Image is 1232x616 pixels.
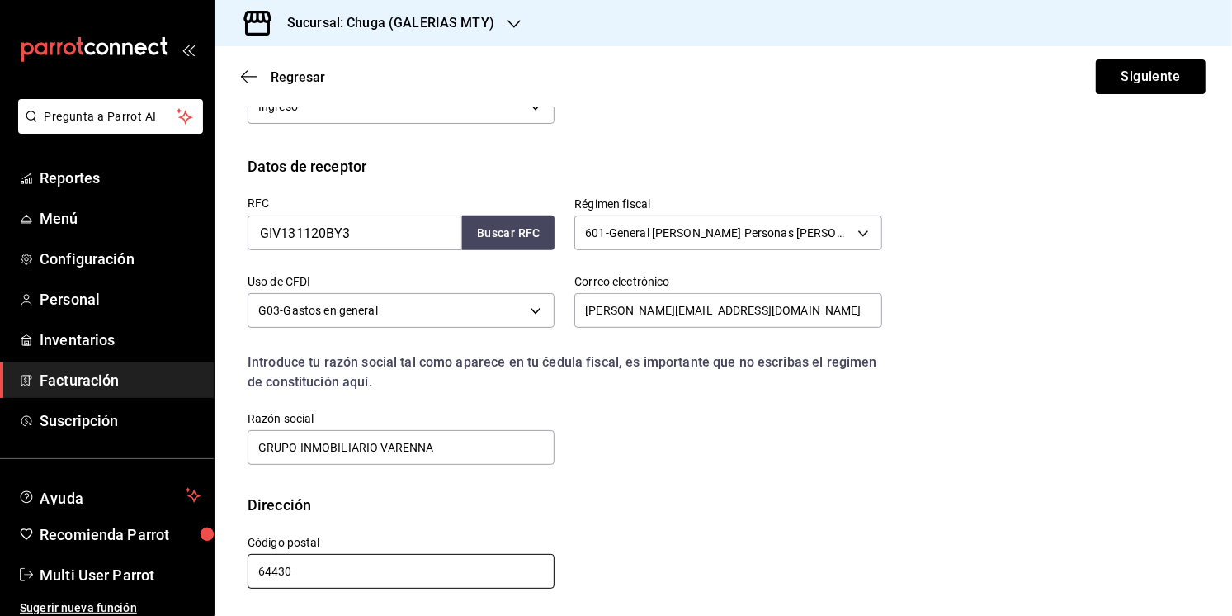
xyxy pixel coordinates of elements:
input: Obligatorio [248,554,555,589]
button: Buscar RFC [462,216,555,250]
span: Inventarios [40,329,201,351]
label: Código postal [248,538,555,549]
span: Personal [40,288,201,310]
button: Siguiente [1096,59,1206,94]
span: 601 - General [PERSON_NAME] Personas [PERSON_NAME] [585,225,851,241]
span: Regresar [271,69,325,85]
span: Recomienda Parrot [40,524,201,546]
button: open_drawer_menu [182,43,195,56]
div: Dirección [248,494,311,516]
label: Correo electrónico [574,277,881,288]
span: Multi User Parrot [40,564,201,586]
span: Facturación [40,369,201,391]
span: Ayuda [40,486,179,505]
div: Datos de receptor [248,155,366,178]
span: Suscripción [40,410,201,432]
div: Introduce tu razón social tal como aparece en tu ćedula fiscal, es importante que no escribas el ... [248,353,882,392]
a: Pregunta a Parrot AI [12,120,203,137]
span: Configuración [40,248,201,270]
span: Pregunta a Parrot AI [45,108,177,126]
button: Regresar [241,69,325,85]
label: RFC [248,197,555,209]
span: G03 - Gastos en general [258,302,378,319]
span: Menú [40,207,201,230]
label: Razón social [248,414,555,425]
span: Reportes [40,167,201,189]
button: Pregunta a Parrot AI [18,99,203,134]
h3: Sucursal: Chuga (GALERIAS MTY) [274,13,494,33]
label: Régimen fiscal [574,199,881,211]
label: Uso de CFDI [248,277,555,288]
